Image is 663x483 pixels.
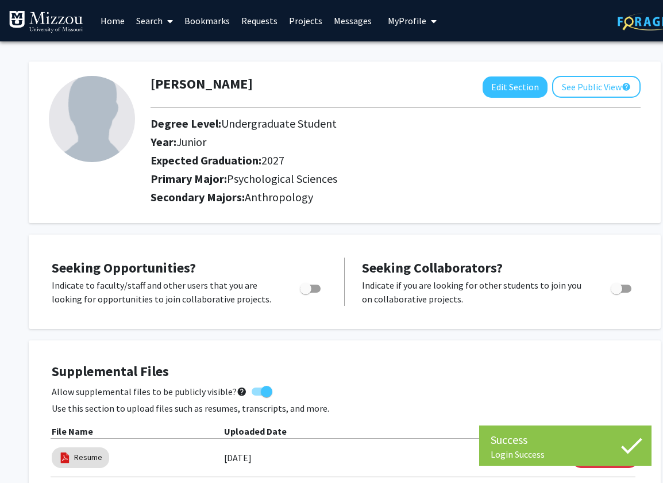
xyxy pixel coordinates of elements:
h2: Year: [151,135,561,149]
button: Edit Section [483,76,548,98]
button: See Public View [552,76,641,98]
mat-icon: help [237,385,247,398]
b: Uploaded Date [224,425,287,437]
a: Requests [236,1,283,41]
img: Profile Picture [49,76,135,162]
img: University of Missouri Logo [9,10,83,33]
a: Messages [328,1,377,41]
span: Undergraduate Student [221,116,337,131]
div: Login Success [491,448,640,460]
span: Anthropology [245,190,313,204]
span: Allow supplemental files to be publicly visible? [52,385,247,398]
h2: Expected Graduation: [151,154,561,167]
b: File Name [52,425,93,437]
span: 2027 [261,153,284,167]
div: Toggle [606,278,638,296]
h1: [PERSON_NAME] [151,76,253,93]
a: Resume [74,451,102,463]
h2: Degree Level: [151,117,561,131]
a: Search [130,1,179,41]
iframe: Chat [9,431,49,474]
span: Seeking Opportunities? [52,259,196,277]
h2: Primary Major: [151,172,641,186]
mat-icon: help [622,80,631,94]
a: Projects [283,1,328,41]
p: Use this section to upload files such as resumes, transcripts, and more. [52,401,638,415]
img: pdf_icon.png [59,451,71,464]
span: My Profile [388,15,426,26]
div: Success [491,431,640,448]
h4: Supplemental Files [52,363,638,380]
span: Junior [176,135,206,149]
div: Toggle [295,278,327,296]
p: Indicate to faculty/staff and other users that you are looking for opportunities to join collabor... [52,278,278,306]
label: [DATE] [224,448,252,467]
span: Psychological Sciences [227,171,337,186]
h2: Secondary Majors: [151,190,641,204]
p: Indicate if you are looking for other students to join you on collaborative projects. [362,278,589,306]
a: Home [95,1,130,41]
a: Bookmarks [179,1,236,41]
span: Seeking Collaborators? [362,259,503,277]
